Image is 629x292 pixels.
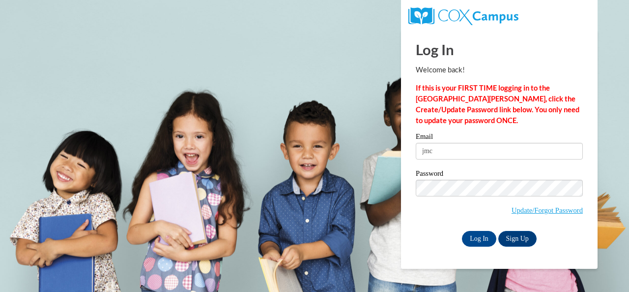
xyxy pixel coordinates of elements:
input: Log In [462,231,496,247]
label: Email [416,133,583,143]
strong: If this is your FIRST TIME logging in to the [GEOGRAPHIC_DATA][PERSON_NAME], click the Create/Upd... [416,84,579,125]
a: Sign Up [498,231,537,247]
label: Password [416,170,583,180]
h1: Log In [416,39,583,60]
p: Welcome back! [416,65,583,75]
img: COX Campus [408,7,518,25]
a: Update/Forgot Password [512,206,583,214]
